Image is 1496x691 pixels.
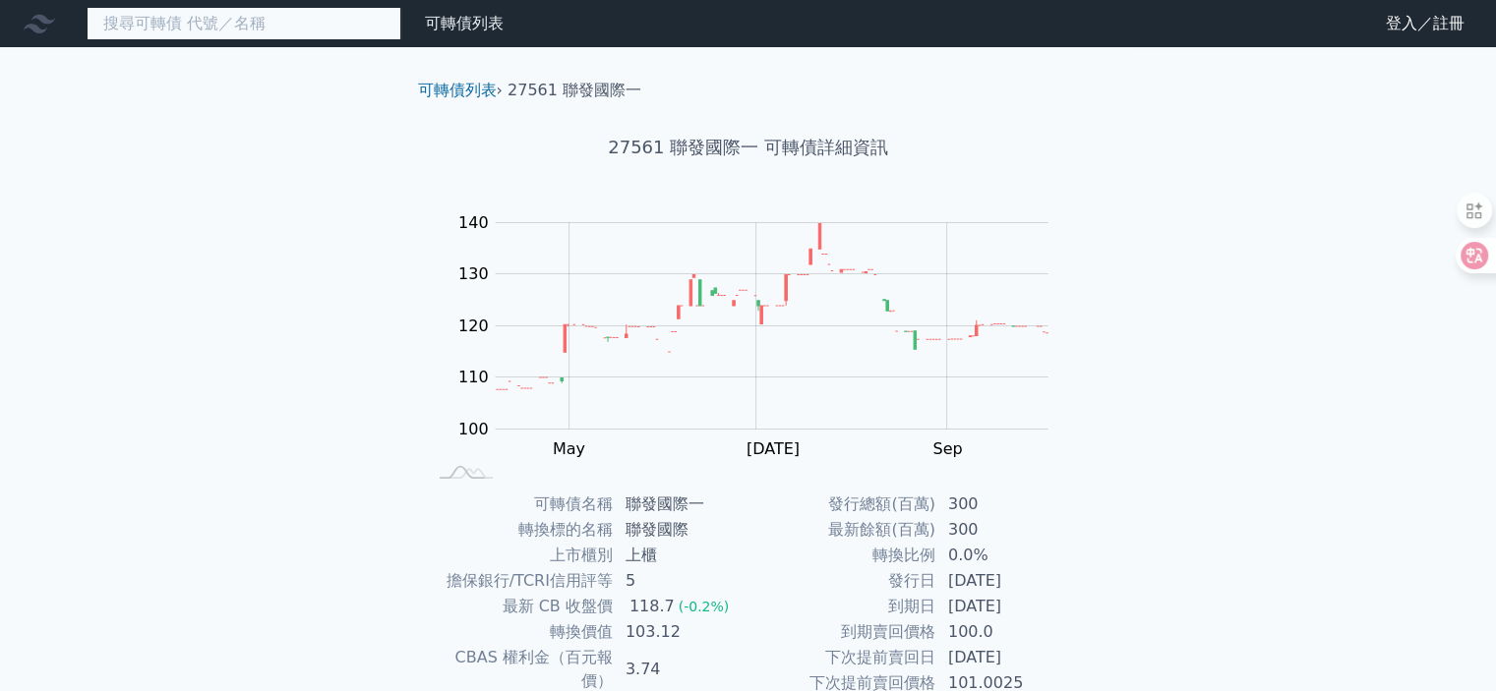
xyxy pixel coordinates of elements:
[936,491,1071,517] td: 300
[679,599,730,614] span: (-0.2%)
[747,439,800,458] tspan: [DATE]
[426,517,614,543] td: 轉換標的名稱
[748,491,936,517] td: 發行總額(百萬)
[458,264,489,283] tspan: 130
[402,134,1095,161] h1: 27561 聯發國際一 可轉債詳細資訊
[426,619,614,645] td: 轉換價值
[614,619,748,645] td: 103.12
[418,81,497,99] a: 可轉債列表
[1370,8,1480,39] a: 登入／註冊
[936,543,1071,568] td: 0.0%
[425,14,504,32] a: 可轉債列表
[626,595,679,618] div: 118.7
[748,619,936,645] td: 到期賣回價格
[426,594,614,619] td: 最新 CB 收盤價
[936,517,1071,543] td: 300
[748,594,936,619] td: 到期日
[426,568,614,594] td: 擔保銀行/TCRI信用評等
[614,543,748,568] td: 上櫃
[748,517,936,543] td: 最新餘額(百萬)
[614,517,748,543] td: 聯發國際
[458,368,489,386] tspan: 110
[614,491,748,517] td: 聯發國際一
[748,645,936,670] td: 下次提前賣回日
[936,568,1071,594] td: [DATE]
[932,439,962,458] tspan: Sep
[936,594,1071,619] td: [DATE]
[748,568,936,594] td: 發行日
[614,568,748,594] td: 5
[748,543,936,568] td: 轉換比例
[936,645,1071,670] td: [DATE]
[553,439,585,458] tspan: May
[508,79,641,102] li: 27561 聯發國際一
[418,79,503,102] li: ›
[496,223,1047,389] g: Series
[426,543,614,568] td: 上市櫃別
[936,619,1071,645] td: 100.0
[458,213,489,232] tspan: 140
[426,491,614,517] td: 可轉債名稱
[458,420,489,438] tspan: 100
[458,317,489,335] tspan: 120
[87,7,401,40] input: 搜尋可轉債 代號／名稱
[448,213,1077,458] g: Chart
